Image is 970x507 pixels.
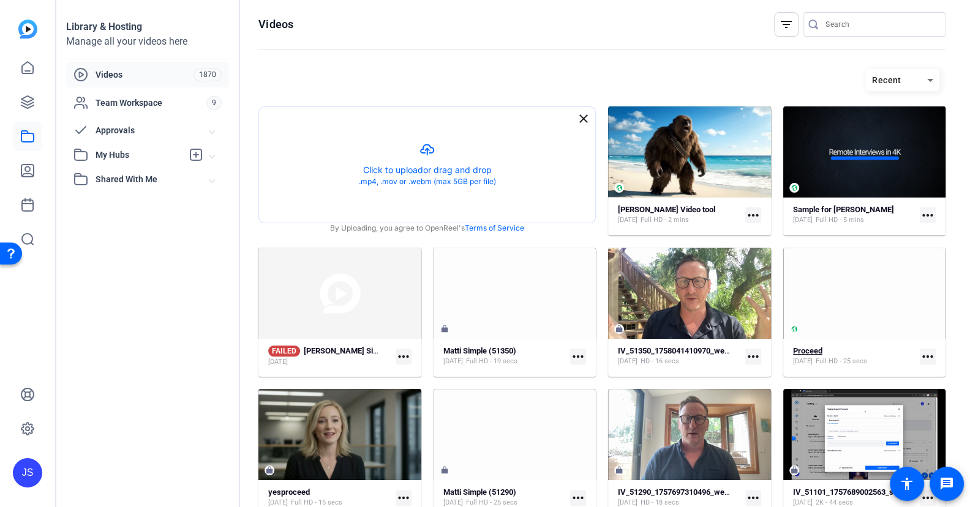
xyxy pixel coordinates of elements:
mat-icon: more_horiz [396,349,412,365]
div: JS [13,458,42,487]
span: Full HD - 25 secs [816,357,867,366]
mat-expansion-panel-header: Approvals [66,118,229,142]
span: FAILED [268,346,300,357]
span: Full HD - 19 secs [466,357,517,366]
a: FAILED[PERSON_NAME] Simple (51365)[DATE] [268,346,391,367]
span: Recent [872,75,901,85]
h1: Videos [258,17,293,32]
span: My Hubs [96,149,182,161]
div: By Uploading, you agree to OpenReel's [259,223,595,234]
span: Full HD - 5 mins [816,215,864,225]
span: HD - 16 secs [641,357,679,366]
strong: [PERSON_NAME] Video tool [618,205,715,214]
mat-icon: more_horiz [920,490,936,506]
input: Search [825,17,936,32]
strong: yesproceed [268,487,310,497]
a: Terms of Service [465,223,524,234]
mat-icon: more_horiz [570,349,586,365]
mat-icon: accessibility [900,476,914,491]
a: Matti Simple (51350)[DATE]Full HD - 19 secs [443,346,566,366]
mat-icon: more_horiz [745,490,761,506]
span: [DATE] [793,357,813,366]
mat-icon: more_horiz [745,349,761,365]
mat-icon: more_horiz [920,207,936,223]
span: [DATE] [268,357,288,367]
mat-icon: more_horiz [570,490,586,506]
span: [DATE] [618,215,637,225]
span: [DATE] [443,357,463,366]
mat-icon: filter_list [779,17,794,32]
mat-expansion-panel-header: My Hubs [66,142,229,167]
span: 9 [206,96,222,109]
strong: [PERSON_NAME] Simple (51365) [304,346,419,355]
strong: IV_51290_1757697310496_webcam [618,487,744,497]
a: [PERSON_NAME] Video tool[DATE]Full HD - 2 mins [618,205,740,225]
span: 1870 [194,68,222,81]
span: Videos [96,68,194,81]
div: Library & Hosting [66,20,229,34]
img: blue-gradient.svg [18,20,37,39]
mat-icon: close [576,111,591,126]
mat-icon: message [939,476,954,491]
a: IV_51350_1758041410970_webcam[DATE]HD - 16 secs [618,346,740,366]
strong: IV_51101_1757689002563_screen [793,487,914,497]
strong: Sample for [PERSON_NAME] [793,205,894,214]
strong: IV_51350_1758041410970_webcam [618,346,744,355]
mat-icon: more_horiz [745,207,761,223]
span: [DATE] [793,215,813,225]
span: Team Workspace [96,97,206,109]
span: Approvals [96,124,209,137]
div: Manage all your videos here [66,34,229,49]
span: Shared With Me [96,173,209,186]
a: Proceed[DATE]Full HD - 25 secs [793,346,915,366]
span: Full HD - 2 mins [641,215,689,225]
mat-expansion-panel-header: Shared With Me [66,167,229,191]
strong: Proceed [793,346,822,355]
mat-icon: more_horiz [396,490,412,506]
mat-icon: more_horiz [920,349,936,365]
span: [DATE] [618,357,637,366]
strong: Matti Simple (51350) [443,346,516,355]
strong: Matti Simple (51290) [443,487,516,497]
a: Sample for [PERSON_NAME][DATE]Full HD - 5 mins [793,205,915,225]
